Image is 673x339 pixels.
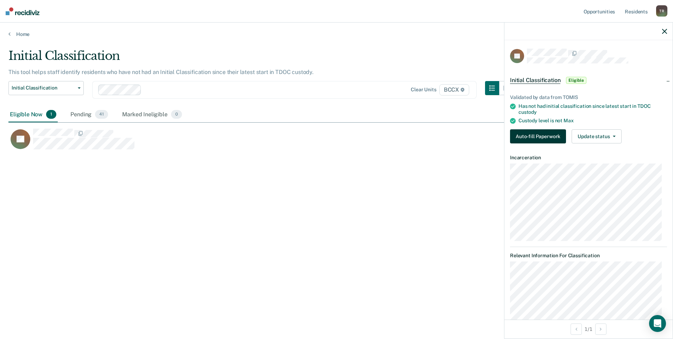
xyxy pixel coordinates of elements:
div: T R [656,5,667,17]
button: Next Opportunity [595,323,606,335]
div: 1 / 1 [504,320,673,338]
button: Previous Opportunity [571,323,582,335]
span: 0 [171,110,182,119]
div: Eligible Now [8,107,58,123]
span: Max [564,118,574,123]
button: Auto-fill Paperwork [510,129,566,143]
div: CaseloadOpportunityCell-00678146 [8,128,583,156]
div: Marked Ineligible [121,107,183,123]
img: Recidiviz [6,7,39,15]
div: Validated by data from TOMIS [510,94,667,100]
dt: Relevant Information For Classification [510,253,667,259]
a: Home [8,31,665,37]
div: Clear units [411,87,436,93]
span: 41 [95,110,108,119]
dt: Incarceration [510,155,667,161]
span: Initial Classification [510,77,560,84]
span: 1 [46,110,56,119]
div: Custody level is not [518,118,667,124]
div: Initial ClassificationEligible [504,69,673,92]
span: Eligible [566,77,586,84]
div: Initial Classification [8,49,513,69]
div: Has not had initial classification since latest start in TDOC [518,103,667,115]
span: Initial Classification [12,85,75,91]
div: Pending [69,107,109,123]
a: Navigate to form link [510,129,569,143]
div: Open Intercom Messenger [649,315,666,332]
p: This tool helps staff identify residents who have not had an Initial Classification since their l... [8,69,314,75]
span: BCCX [439,84,469,95]
span: custody [518,109,537,115]
button: Update status [572,129,621,143]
